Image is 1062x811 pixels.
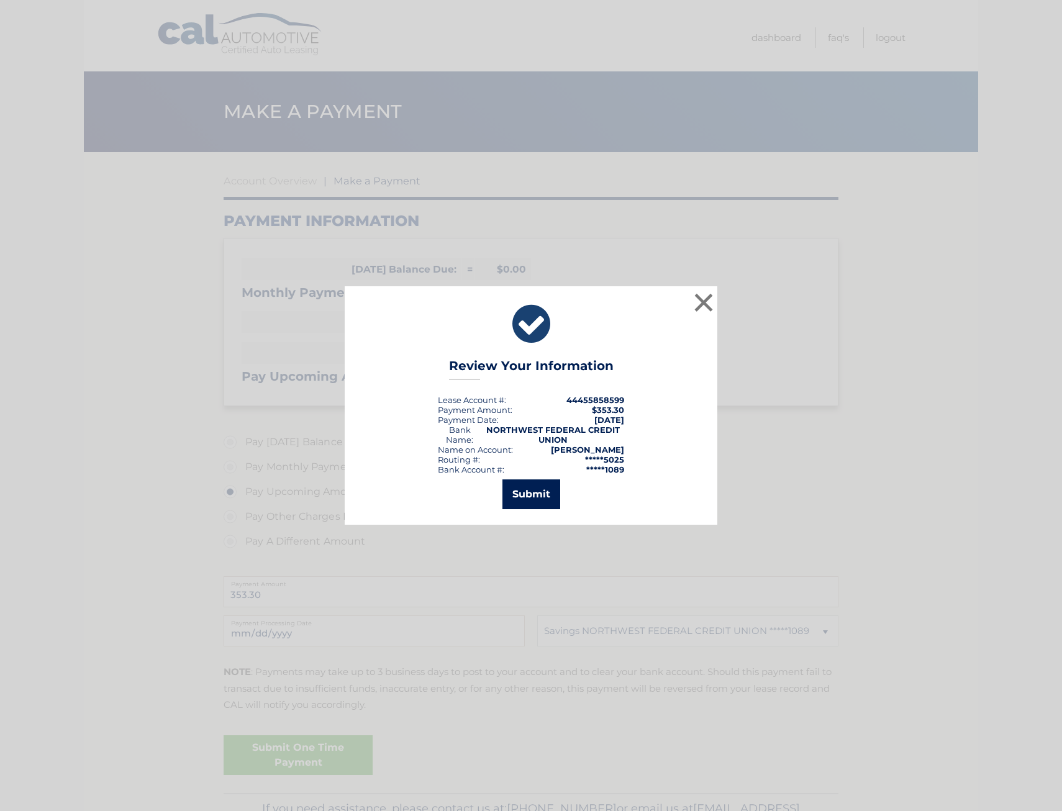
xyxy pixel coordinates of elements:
div: Lease Account #: [438,395,506,405]
strong: [PERSON_NAME] [551,445,624,455]
div: Name on Account: [438,445,513,455]
div: Bank Account #: [438,464,504,474]
div: Bank Name: [438,425,482,445]
strong: NORTHWEST FEDERAL CREDIT UNION [486,425,620,445]
button: × [691,290,716,315]
div: : [438,415,499,425]
strong: 44455858599 [566,395,624,405]
span: Payment Date [438,415,497,425]
h3: Review Your Information [449,358,614,380]
span: [DATE] [594,415,624,425]
button: Submit [502,479,560,509]
div: Routing #: [438,455,480,464]
div: Payment Amount: [438,405,512,415]
span: $353.30 [592,405,624,415]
